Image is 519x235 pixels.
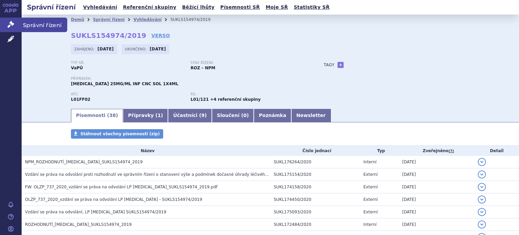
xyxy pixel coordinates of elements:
td: SUKL175154/2020 [270,168,360,181]
a: Přípravky (1) [123,109,168,122]
a: Vyhledávání [133,17,162,22]
span: 0 [243,113,247,118]
span: Externí [364,210,378,214]
span: Stáhnout všechny písemnosti (zip) [80,132,160,136]
td: SUKL175093/2020 [270,206,360,218]
span: OLZP_737_2020_vzdání se práva na odvolání LP KEYTRUDA - SUKLS154974/2019 [25,197,202,202]
a: Písemnosti (38) [71,109,123,122]
button: detail [478,208,486,216]
a: Písemnosti SŘ [218,3,262,12]
a: Statistiky SŘ [292,3,331,12]
strong: pembrolizumab [191,97,209,102]
button: detail [478,195,486,204]
button: detail [478,183,486,191]
strong: [DATE] [98,47,114,51]
td: [DATE] [399,181,474,193]
td: SUKL174450/2020 [270,193,360,206]
td: [DATE] [399,218,474,231]
span: Správní řízení [22,18,67,32]
span: Externí [364,172,378,177]
td: [DATE] [399,206,474,218]
span: Zahájeno: [74,46,96,52]
th: Zveřejněno [399,146,474,156]
span: Externí [364,185,378,189]
span: Vzdání se práva na odvolání, LP Keytruda SUKLS154974/2019 [25,210,166,214]
a: Referenční skupiny [121,3,178,12]
a: Sloučení (0) [212,109,254,122]
h2: Správní řízení [22,2,81,12]
span: ROZHODNUTÍ_KEYTRUDA_SUKLS154974_2019 [25,222,132,227]
a: Vyhledávání [81,3,119,12]
abbr: (?) [448,149,454,154]
a: VERSO [151,32,170,39]
span: NPM_ROZHODNUTÍ_KEYTRUDA_SUKLS154974_2019 [25,160,143,164]
th: Číslo jednací [270,146,360,156]
p: ATC: [71,92,184,96]
button: detail [478,220,486,229]
span: Externí [364,197,378,202]
li: SUKLS154974/2019 [170,15,219,25]
th: Název [22,146,270,156]
a: Účastníci (9) [168,109,212,122]
strong: +4 referenční skupiny [210,97,261,102]
button: detail [478,158,486,166]
a: Správní řízení [93,17,125,22]
a: Newsletter [291,109,331,122]
span: FW: OLZP_737_2020_vzdání se práva na odvolání LP KEYTRUDA_SUKLS154974_2019.pdf [25,185,218,189]
span: Ukončeno: [125,46,148,52]
p: Typ SŘ: [71,61,184,65]
p: Stav řízení: [191,61,303,65]
h3: Tagy [324,61,335,69]
a: Běžící lhůty [180,3,217,12]
button: detail [478,170,486,179]
strong: [DATE] [150,47,166,51]
p: RS: [191,92,303,96]
strong: PEMBROLIZUMAB [71,97,90,102]
span: 1 [157,113,161,118]
span: Interní [364,160,377,164]
a: Stáhnout všechny písemnosti (zip) [71,129,163,139]
a: Poznámka [254,109,291,122]
td: SUKL172484/2020 [270,218,360,231]
strong: ROZ – NPM [191,66,215,70]
a: Moje SŘ [264,3,290,12]
strong: VaPÚ [71,66,83,70]
td: SUKL174158/2020 [270,181,360,193]
span: [MEDICAL_DATA] 25MG/ML INF CNC SOL 1X4ML [71,81,178,86]
span: Interní [364,222,377,227]
th: Typ [360,146,399,156]
span: 9 [201,113,205,118]
td: [DATE] [399,156,474,168]
strong: SUKLS154974/2019 [71,31,146,40]
th: Detail [474,146,519,156]
p: Přípravek: [71,77,310,81]
a: Domů [71,17,84,22]
span: 38 [109,113,116,118]
td: [DATE] [399,168,474,181]
a: + [338,62,344,68]
td: SUKL176264/2020 [270,156,360,168]
span: Vzdání se práva na odvolání proti rozhodnutí ve správním řízení o stanovení výše a podmínek dočas... [25,172,410,177]
td: [DATE] [399,193,474,206]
